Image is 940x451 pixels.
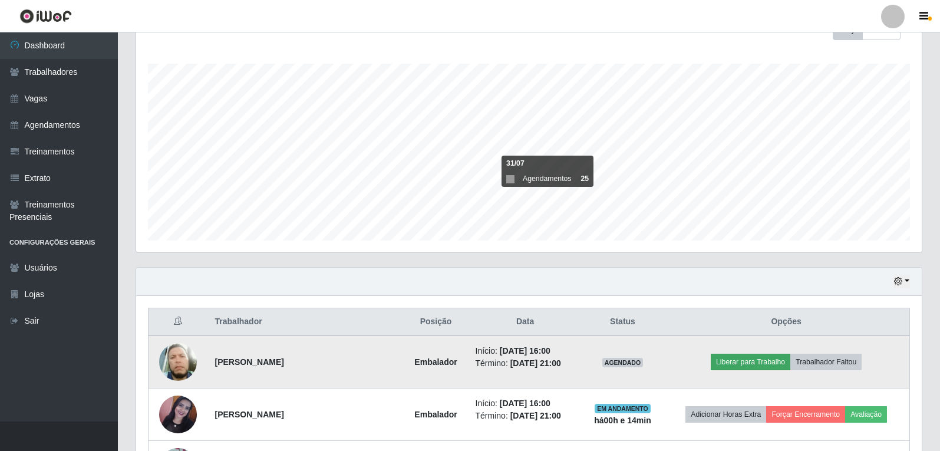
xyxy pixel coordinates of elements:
th: Data [469,308,582,336]
span: EM ANDAMENTO [595,404,651,413]
span: AGENDADO [602,358,644,367]
strong: [PERSON_NAME] [215,357,284,367]
time: [DATE] 16:00 [500,346,550,355]
li: Término: [476,410,575,422]
button: Trabalhador Faltou [790,354,862,370]
img: 1752499690681.jpeg [159,396,197,433]
button: Forçar Encerramento [766,406,845,423]
button: Avaliação [845,406,887,423]
strong: há 00 h e 14 min [594,416,651,425]
time: [DATE] 16:00 [500,399,550,408]
time: [DATE] 21:00 [510,358,561,368]
strong: Embalador [414,410,457,419]
li: Início: [476,397,575,410]
strong: [PERSON_NAME] [215,410,284,419]
th: Posição [404,308,469,336]
button: Liberar para Trabalho [711,354,790,370]
li: Término: [476,357,575,370]
button: Adicionar Horas Extra [685,406,766,423]
time: [DATE] 21:00 [510,411,561,420]
img: CoreUI Logo [19,9,72,24]
strong: Embalador [414,357,457,367]
li: Início: [476,345,575,357]
th: Opções [663,308,909,336]
img: 1673493072415.jpeg [159,340,197,384]
th: Status [582,308,664,336]
th: Trabalhador [208,308,404,336]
